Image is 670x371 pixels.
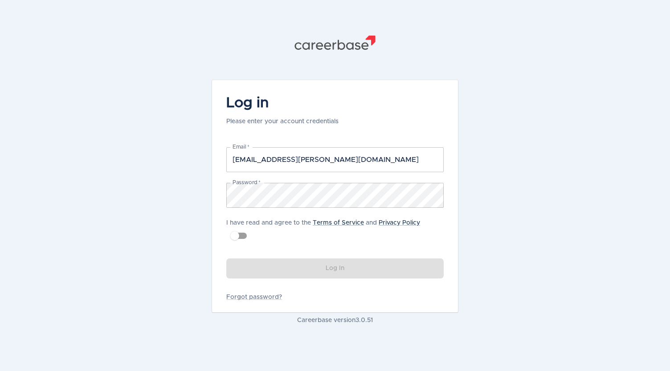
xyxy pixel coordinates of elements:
h4: Log in [226,94,339,112]
p: Please enter your account credentials [226,117,339,126]
a: Forgot password? [226,293,444,302]
a: Terms of Service [313,220,364,226]
p: I have read and agree to the and [226,218,444,227]
a: Privacy Policy [379,220,420,226]
label: Password [233,179,260,186]
label: Email [233,143,249,151]
p: Careerbase version 3.0.51 [212,316,458,325]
